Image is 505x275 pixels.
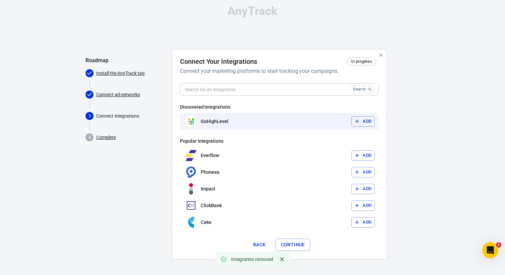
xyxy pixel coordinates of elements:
h6: Discovered Integrations [180,104,379,110]
a: Install the AnyTrack tag [96,70,145,77]
p: ClickBank [201,202,222,209]
text: 4 [89,135,91,140]
button: Add [351,184,375,194]
h4: Connect Your Integrations [180,57,257,65]
img: Cake [185,217,197,228]
a: Connect ad networks [96,91,140,98]
button: Add [351,167,375,177]
img: Phonexa [185,166,197,178]
button: Close [277,254,287,264]
p: Connect integrations [96,113,166,120]
img: Everflow [185,150,197,161]
img: ClickBank [185,200,197,211]
button: Add [351,116,375,127]
h6: Connect your marketing platforms to start tracking your campaigns. [180,67,376,75]
button: Search [350,86,374,93]
a: Complete [96,134,116,141]
button: Add [351,217,375,228]
img: GoHighLevel [185,116,197,127]
span: 1 [496,242,501,248]
p: Everflow [201,152,219,159]
button: Back [249,239,270,251]
input: Search for an integration [180,83,347,96]
h6: Popular Integrations [180,138,379,144]
p: Phonexa [201,169,219,176]
button: Add [351,200,375,211]
p: GoHighLevel [201,118,228,125]
div: AnyTrack [86,5,419,17]
text: 3 [89,114,91,118]
span: In progress [349,58,374,65]
h5: Roadmap [86,57,166,64]
p: Cake [201,219,211,226]
img: Impact [185,183,197,194]
iframe: Intercom live chat [482,242,498,258]
p: Impact [201,185,215,192]
button: Add [351,150,375,161]
button: Continue [276,239,310,251]
div: Integration removed [231,256,273,263]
